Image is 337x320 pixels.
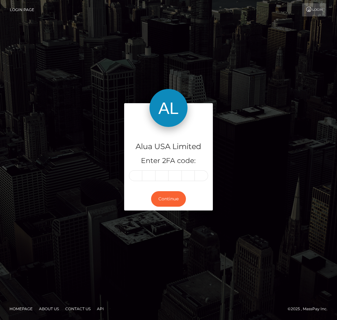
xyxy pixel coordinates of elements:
[149,89,188,127] img: Alua USA Limited
[10,3,34,16] a: Login Page
[151,191,186,207] button: Continue
[36,304,61,314] a: About Us
[302,3,326,16] a: Login
[94,304,106,314] a: API
[129,141,208,152] h4: Alua USA Limited
[63,304,93,314] a: Contact Us
[7,304,35,314] a: Homepage
[129,156,208,166] h5: Enter 2FA code:
[288,305,332,312] div: © 2025 , MassPay Inc.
